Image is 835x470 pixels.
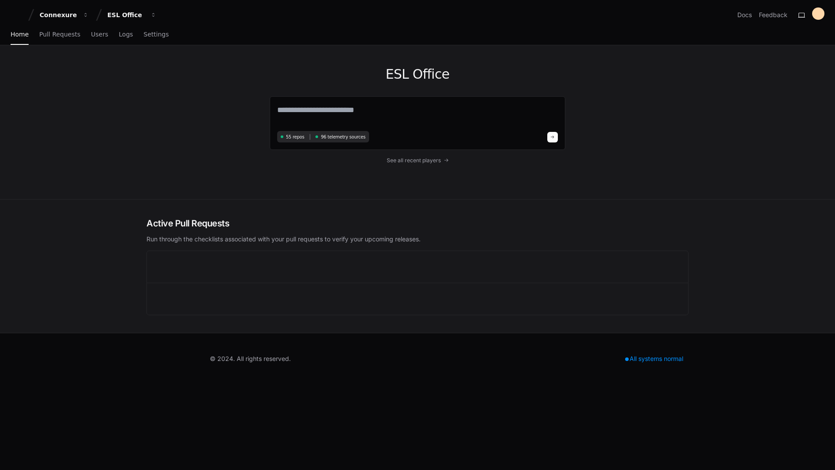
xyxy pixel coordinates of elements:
h2: Active Pull Requests [146,217,689,230]
span: 96 telemetry sources [321,134,365,140]
div: All systems normal [620,353,689,365]
div: © 2024. All rights reserved. [210,354,291,363]
a: Settings [143,25,168,45]
span: Logs [119,32,133,37]
a: Docs [737,11,752,19]
a: See all recent players [270,157,565,164]
span: Settings [143,32,168,37]
a: Users [91,25,108,45]
span: Users [91,32,108,37]
span: See all recent players [387,157,441,164]
span: Pull Requests [39,32,80,37]
div: Connexure [40,11,77,19]
button: ESL Office [104,7,160,23]
button: Connexure [36,7,92,23]
button: Feedback [759,11,787,19]
a: Pull Requests [39,25,80,45]
span: Home [11,32,29,37]
div: ESL Office [107,11,145,19]
p: Run through the checklists associated with your pull requests to verify your upcoming releases. [146,235,689,244]
span: 55 repos [286,134,304,140]
a: Home [11,25,29,45]
a: Logs [119,25,133,45]
h1: ESL Office [270,66,565,82]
